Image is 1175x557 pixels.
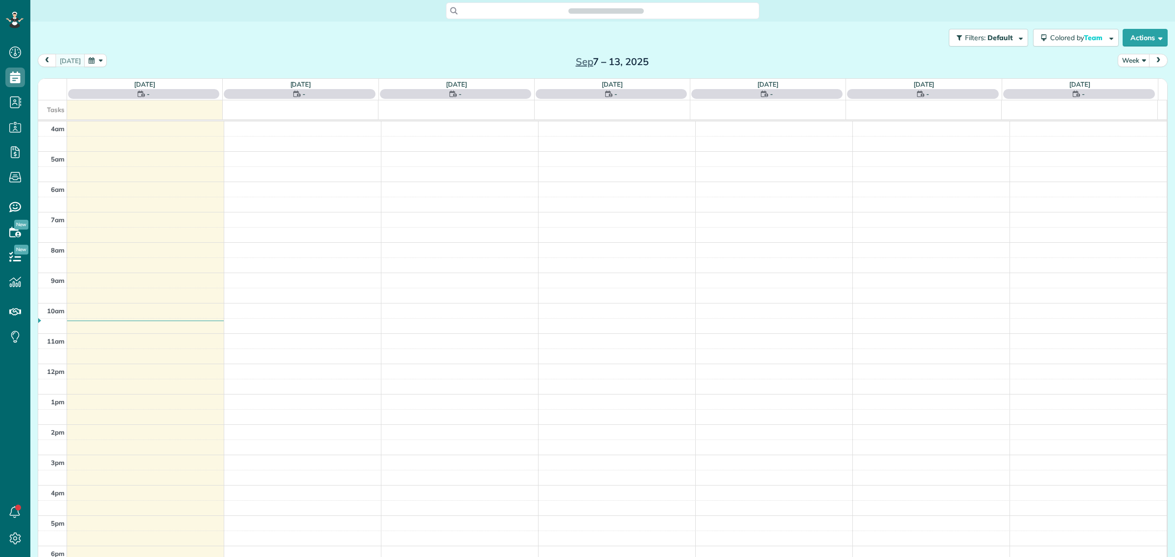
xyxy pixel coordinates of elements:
span: New [14,245,28,255]
span: 5am [51,155,65,163]
button: [DATE] [55,54,85,67]
button: Actions [1123,29,1168,46]
span: 12pm [47,368,65,375]
span: 9am [51,277,65,284]
span: Filters: [965,33,986,42]
button: prev [38,54,56,67]
a: [DATE] [602,80,623,88]
a: [DATE] [1069,80,1090,88]
a: [DATE] [757,80,778,88]
span: Default [987,33,1013,42]
span: Team [1084,33,1104,42]
span: 1pm [51,398,65,406]
span: 4am [51,125,65,133]
a: [DATE] [914,80,935,88]
h2: 7 – 13, 2025 [551,56,673,67]
span: 7am [51,216,65,224]
span: - [303,89,305,99]
span: - [614,89,617,99]
span: Search ZenMaid… [578,6,634,16]
span: 4pm [51,489,65,497]
button: Filters: Default [949,29,1028,46]
span: 10am [47,307,65,315]
span: 8am [51,246,65,254]
a: Filters: Default [944,29,1028,46]
span: Sep [576,55,593,68]
span: 2pm [51,428,65,436]
span: - [926,89,929,99]
span: - [1082,89,1085,99]
button: next [1149,54,1168,67]
a: [DATE] [446,80,467,88]
span: - [770,89,773,99]
a: [DATE] [290,80,311,88]
button: Week [1118,54,1150,67]
span: Tasks [47,106,65,114]
span: 5pm [51,519,65,527]
span: 11am [47,337,65,345]
span: - [147,89,150,99]
span: Colored by [1050,33,1106,42]
a: [DATE] [134,80,155,88]
span: New [14,220,28,230]
span: 6am [51,186,65,193]
span: - [459,89,462,99]
span: 3pm [51,459,65,466]
button: Colored byTeam [1033,29,1119,46]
